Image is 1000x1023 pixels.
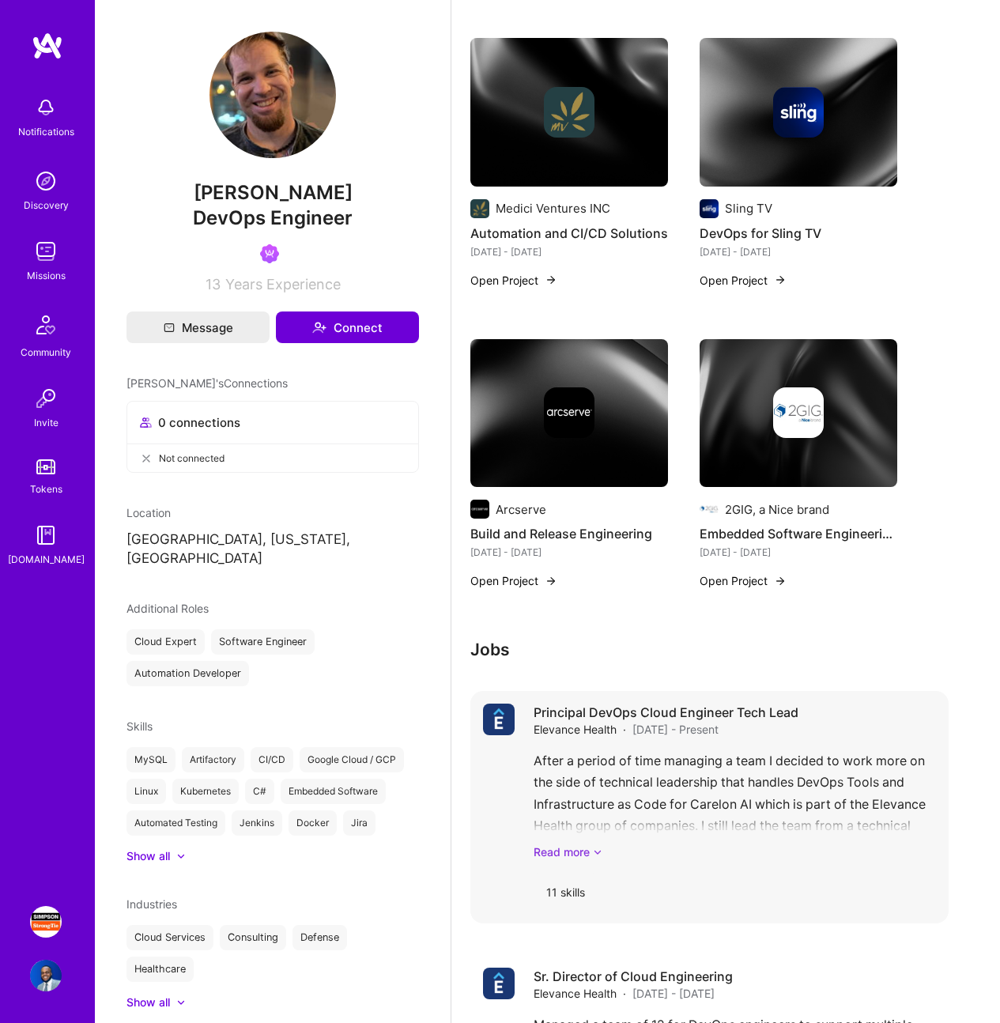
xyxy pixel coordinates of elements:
[544,87,594,138] img: Company logo
[26,960,66,991] a: User Avatar
[534,704,798,721] h4: Principal DevOps Cloud Engineer Tech Lead
[700,223,897,243] h4: DevOps for Sling TV
[545,274,557,286] img: arrow-right
[496,501,546,518] div: Arcserve
[211,629,315,655] div: Software Engineer
[126,925,213,950] div: Cloud Services
[126,530,419,568] p: [GEOGRAPHIC_DATA], [US_STATE], [GEOGRAPHIC_DATA]
[30,236,62,267] img: teamwork
[126,995,170,1010] div: Show all
[496,200,610,217] div: Medici Ventures INC
[126,848,170,864] div: Show all
[534,873,598,911] div: 11 skills
[34,414,58,431] div: Invite
[483,968,515,999] img: Company logo
[193,206,353,229] span: DevOps Engineer
[126,747,175,772] div: MySQL
[292,925,347,950] div: Defense
[126,779,166,804] div: Linux
[260,244,279,263] img: Been on Mission
[26,906,66,938] a: Simpson Strong-Tie: DevOps
[126,375,288,391] span: [PERSON_NAME]'s Connections
[623,985,626,1002] span: ·
[126,181,419,205] span: [PERSON_NAME]
[126,661,249,686] div: Automation Developer
[8,551,85,568] div: [DOMAIN_NAME]
[126,602,209,615] span: Additional Roles
[126,897,177,911] span: Industries
[483,704,515,735] img: Company logo
[24,197,69,213] div: Discovery
[220,925,286,950] div: Consulting
[774,274,787,286] img: arrow-right
[27,306,65,344] img: Community
[18,123,74,140] div: Notifications
[172,779,239,804] div: Kubernetes
[343,810,375,836] div: Jira
[312,320,326,334] i: icon Connect
[470,223,668,243] h4: Automation and CI/CD Solutions
[470,500,489,519] img: Company logo
[27,267,66,284] div: Missions
[36,459,55,474] img: tokens
[700,339,897,488] img: cover
[140,417,152,428] i: icon Collaborator
[470,572,557,589] button: Open Project
[470,523,668,544] h4: Build and Release Engineering
[32,32,63,60] img: logo
[300,747,404,772] div: Google Cloud / GCP
[30,960,62,991] img: User Avatar
[470,38,668,187] img: cover
[534,844,936,860] a: Read more
[534,985,617,1002] span: Elevance Health
[30,906,62,938] img: Simpson Strong-Tie: DevOps
[30,92,62,123] img: bell
[232,810,282,836] div: Jenkins
[206,276,221,293] span: 13
[725,501,829,518] div: 2GIG, a Nice brand
[158,414,240,431] span: 0 connections
[30,481,62,497] div: Tokens
[773,387,824,438] img: Company logo
[126,719,153,733] span: Skills
[276,311,419,343] button: Connect
[700,523,897,544] h4: Embedded Software Engineering for Home Security
[470,544,668,561] div: [DATE] - [DATE]
[281,779,386,804] div: Embedded Software
[534,721,617,738] span: Elevance Health
[164,322,175,333] i: icon Mail
[126,957,194,982] div: Healthcare
[30,165,62,197] img: discovery
[700,572,787,589] button: Open Project
[126,629,205,655] div: Cloud Expert
[126,311,270,343] button: Message
[470,199,489,218] img: Company logo
[30,519,62,551] img: guide book
[225,276,341,293] span: Years Experience
[545,575,557,587] img: arrow-right
[700,199,719,218] img: Company logo
[182,747,244,772] div: Artifactory
[126,401,419,473] button: 0 connectionsNot connected
[773,87,824,138] img: Company logo
[470,272,557,289] button: Open Project
[21,344,71,361] div: Community
[209,32,336,158] img: User Avatar
[632,721,719,738] span: [DATE] - Present
[725,200,772,217] div: Sling TV
[245,779,274,804] div: C#
[632,985,715,1002] span: [DATE] - [DATE]
[700,500,719,519] img: Company logo
[470,339,668,488] img: cover
[544,387,594,438] img: Company logo
[140,452,153,465] i: icon CloseGray
[30,383,62,414] img: Invite
[159,450,225,466] span: Not connected
[774,575,787,587] img: arrow-right
[700,544,897,561] div: [DATE] - [DATE]
[470,243,668,260] div: [DATE] - [DATE]
[126,810,225,836] div: Automated Testing
[700,243,897,260] div: [DATE] - [DATE]
[126,504,419,521] div: Location
[623,721,626,738] span: ·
